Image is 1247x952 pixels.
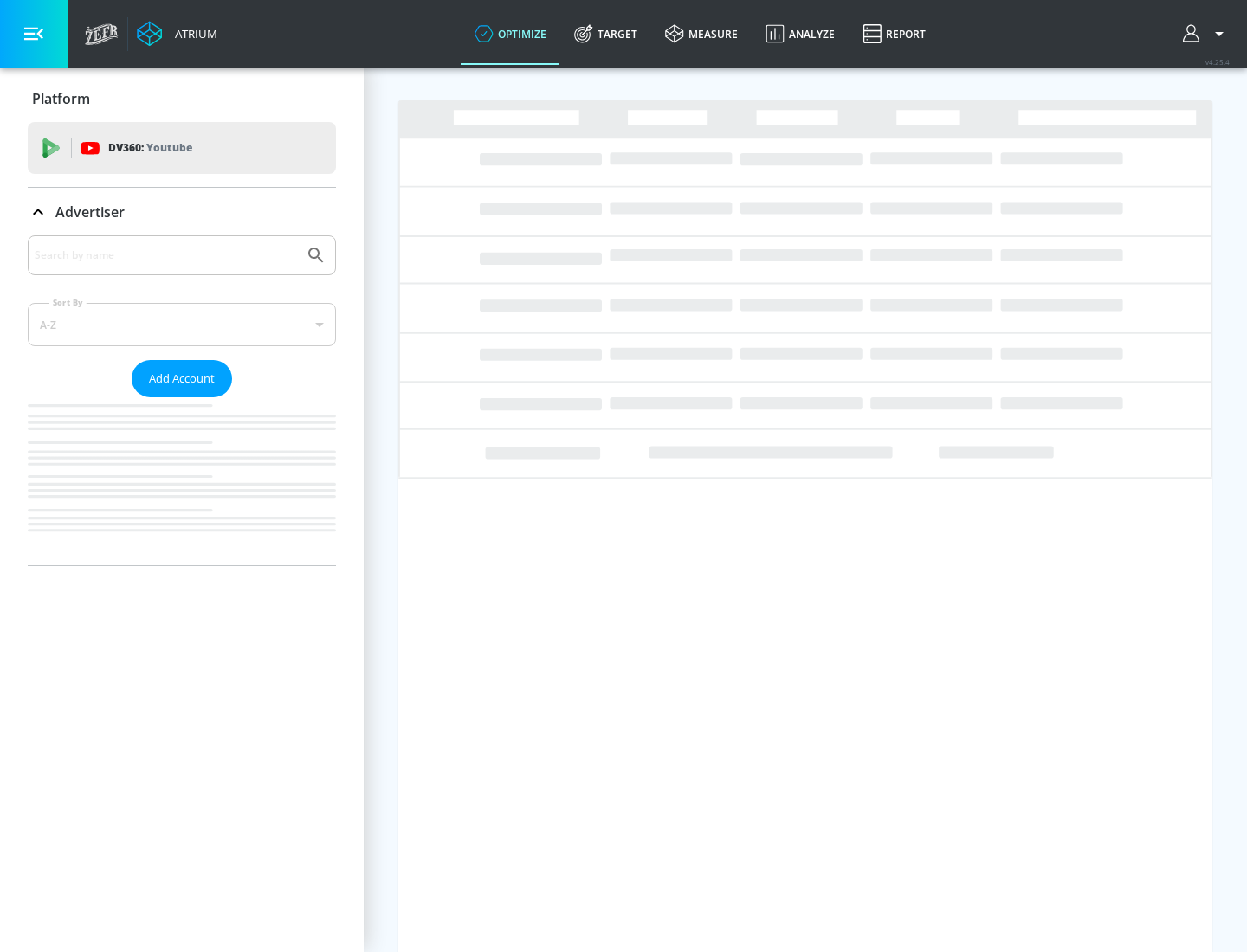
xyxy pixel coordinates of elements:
span: Add Account [149,369,215,389]
p: Platform [32,89,90,108]
div: A-Z [28,303,336,346]
div: Advertiser [28,235,336,565]
a: Report [849,3,940,65]
nav: list of Advertiser [28,397,336,565]
div: Atrium [168,26,217,42]
p: Advertiser [55,203,125,222]
input: Search by name [35,244,297,267]
p: DV360: [108,138,192,158]
div: DV360: Youtube [28,122,336,174]
a: Atrium [137,21,217,47]
a: optimize [461,3,560,65]
p: Youtube [146,138,192,157]
label: Sort By [49,297,87,308]
div: Advertiser [28,188,336,236]
a: measure [651,3,752,65]
div: Platform [28,74,336,123]
a: Analyze [752,3,849,65]
a: Target [560,3,651,65]
button: Add Account [132,360,232,397]
span: v 4.25.4 [1205,57,1230,67]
